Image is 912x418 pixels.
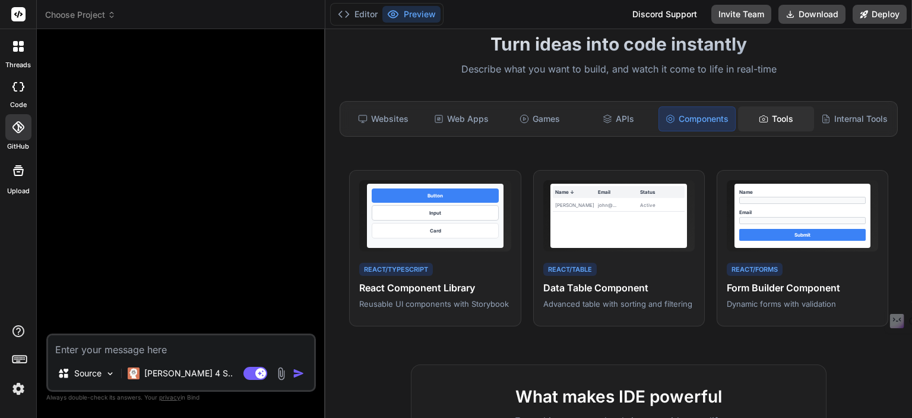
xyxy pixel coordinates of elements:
p: Describe what you want to build, and watch it come to life in real-time [332,62,905,77]
div: Internal Tools [816,106,892,131]
p: Dynamic forms with validation [727,298,878,309]
label: GitHub [7,142,29,152]
button: Editor [333,6,382,23]
button: Preview [382,6,441,23]
p: Reusable UI components with Storybook [359,298,511,309]
div: Name ↓ [555,188,597,196]
div: [PERSON_NAME] [555,202,597,209]
p: Advanced table with sorting and filtering [543,298,695,309]
span: Choose Project [45,9,116,21]
p: Always double-check its answers. Your in Bind [46,392,316,403]
button: Invite Team [711,5,771,24]
div: React/Forms [727,263,783,276]
label: Upload [7,186,30,196]
img: icon [293,367,305,379]
div: Name [739,188,866,196]
img: settings [8,379,28,399]
label: threads [5,60,31,70]
img: Pick Models [105,369,115,379]
div: React/Table [543,263,597,276]
h2: What makes IDE powerful [430,384,807,409]
p: Source [74,367,102,379]
img: attachment [274,367,288,381]
div: Web Apps [423,106,499,131]
div: Card [372,223,499,238]
div: john@... [598,202,640,209]
button: Download [778,5,845,24]
h1: Turn ideas into code instantly [332,33,905,55]
div: Components [658,106,736,131]
div: Tools [738,106,814,131]
h4: Data Table Component [543,281,695,295]
div: Email [598,188,640,196]
h4: React Component Library [359,281,511,295]
div: Discord Support [625,5,704,24]
span: privacy [159,394,180,401]
div: Button [372,188,499,203]
div: Games [502,106,578,131]
h4: Form Builder Component [727,281,878,295]
div: Email [739,209,866,216]
p: [PERSON_NAME] 4 S.. [144,367,233,379]
div: Input [372,205,499,221]
div: React/TypeScript [359,263,433,276]
div: Active [640,202,682,209]
div: Websites [345,106,421,131]
div: Submit [739,229,866,241]
button: Deploy [853,5,907,24]
label: code [10,100,27,110]
img: Claude 4 Sonnet [128,367,140,379]
div: APIs [580,106,656,131]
